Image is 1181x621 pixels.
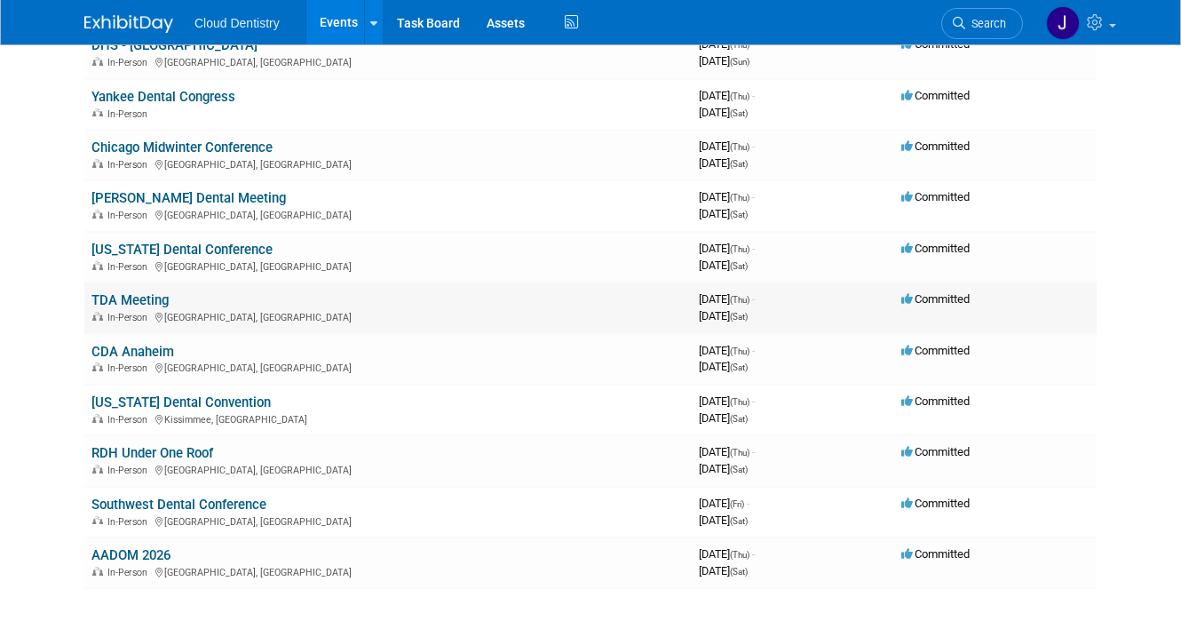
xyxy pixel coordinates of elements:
[752,394,755,408] span: -
[730,499,744,509] span: (Fri)
[699,207,748,220] span: [DATE]
[194,16,280,30] span: Cloud Dentistry
[92,567,103,576] img: In-Person Event
[752,547,755,561] span: -
[107,414,153,426] span: In-Person
[92,465,103,474] img: In-Person Event
[84,15,173,33] img: ExhibitDay
[91,394,271,410] a: [US_STATE] Dental Convention
[699,89,755,102] span: [DATE]
[730,261,748,271] span: (Sat)
[965,17,1006,30] span: Search
[730,346,749,356] span: (Thu)
[730,397,749,407] span: (Thu)
[752,190,755,203] span: -
[107,567,153,578] span: In-Person
[747,497,749,510] span: -
[91,259,685,273] div: [GEOGRAPHIC_DATA], [GEOGRAPHIC_DATA]
[752,242,755,255] span: -
[107,516,153,528] span: In-Person
[699,547,755,561] span: [DATE]
[92,210,103,219] img: In-Person Event
[699,139,755,153] span: [DATE]
[752,292,755,306] span: -
[91,190,286,206] a: [PERSON_NAME] Dental Meeting
[107,312,153,323] span: In-Person
[91,462,685,476] div: [GEOGRAPHIC_DATA], [GEOGRAPHIC_DATA]
[92,261,103,270] img: In-Person Event
[730,57,749,67] span: (Sun)
[730,92,749,101] span: (Thu)
[699,344,755,357] span: [DATE]
[752,445,755,458] span: -
[91,497,266,513] a: Southwest Dental Conference
[901,292,970,306] span: Committed
[92,414,103,423] img: In-Person Event
[901,497,970,510] span: Committed
[92,57,103,66] img: In-Person Event
[730,193,749,203] span: (Thu)
[752,344,755,357] span: -
[730,244,749,254] span: (Thu)
[699,292,755,306] span: [DATE]
[91,514,685,528] div: [GEOGRAPHIC_DATA], [GEOGRAPHIC_DATA]
[901,89,970,102] span: Committed
[699,394,755,408] span: [DATE]
[91,139,273,155] a: Chicago Midwinter Conference
[730,159,748,169] span: (Sat)
[730,448,749,458] span: (Thu)
[941,8,1023,39] a: Search
[901,139,970,153] span: Committed
[901,242,970,255] span: Committed
[730,142,749,152] span: (Thu)
[730,295,749,305] span: (Thu)
[699,564,748,577] span: [DATE]
[91,242,273,258] a: [US_STATE] Dental Conference
[92,108,103,117] img: In-Person Event
[901,445,970,458] span: Committed
[699,242,755,255] span: [DATE]
[91,89,235,105] a: Yankee Dental Congress
[730,414,748,424] span: (Sat)
[730,312,748,322] span: (Sat)
[699,462,748,475] span: [DATE]
[92,362,103,371] img: In-Person Event
[91,547,170,563] a: AADOM 2026
[730,550,749,560] span: (Thu)
[107,210,153,221] span: In-Person
[901,344,970,357] span: Committed
[699,309,748,322] span: [DATE]
[699,156,748,170] span: [DATE]
[91,292,169,308] a: TDA Meeting
[730,516,748,526] span: (Sat)
[91,344,174,360] a: CDA Anaheim
[699,106,748,119] span: [DATE]
[699,497,749,510] span: [DATE]
[699,445,755,458] span: [DATE]
[91,37,258,53] a: DHS - [GEOGRAPHIC_DATA]
[1046,6,1080,40] img: Jessica Estrada
[699,514,748,527] span: [DATE]
[752,139,755,153] span: -
[699,54,749,68] span: [DATE]
[92,312,103,321] img: In-Person Event
[752,89,755,102] span: -
[730,362,748,372] span: (Sat)
[91,54,685,68] div: [GEOGRAPHIC_DATA], [GEOGRAPHIC_DATA]
[699,360,748,373] span: [DATE]
[699,411,748,425] span: [DATE]
[730,108,748,118] span: (Sat)
[107,108,153,120] span: In-Person
[107,159,153,171] span: In-Person
[92,516,103,525] img: In-Person Event
[91,564,685,578] div: [GEOGRAPHIC_DATA], [GEOGRAPHIC_DATA]
[699,190,755,203] span: [DATE]
[107,57,153,68] span: In-Person
[901,394,970,408] span: Committed
[91,445,213,461] a: RDH Under One Roof
[730,567,748,577] span: (Sat)
[91,360,685,374] div: [GEOGRAPHIC_DATA], [GEOGRAPHIC_DATA]
[730,210,748,219] span: (Sat)
[107,465,153,476] span: In-Person
[901,190,970,203] span: Committed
